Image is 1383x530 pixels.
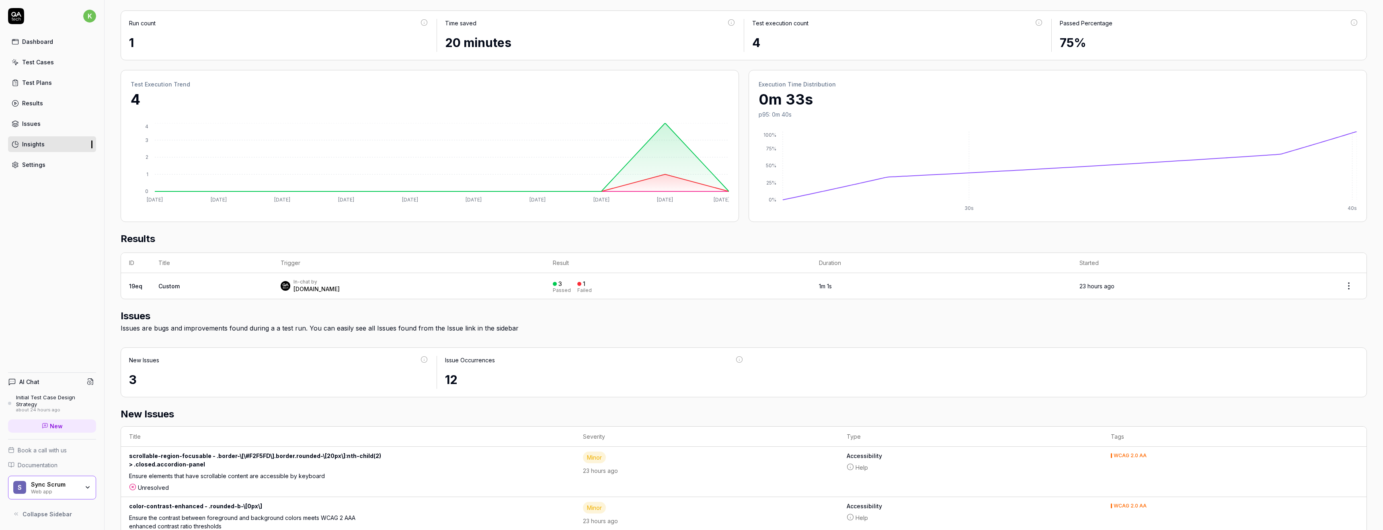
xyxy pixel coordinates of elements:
[593,197,609,203] tspan: [DATE]
[8,34,96,49] a: Dashboard
[145,188,148,194] tspan: 0
[22,160,45,169] div: Settings
[714,197,730,203] tspan: [DATE]
[281,281,290,291] img: 7ccf6c19-61ad-4a6c-8811-018b02a1b829.jpg
[338,197,354,203] tspan: [DATE]
[583,502,606,514] div: Minor
[121,309,1367,323] h2: Issues
[8,394,96,413] a: Initial Test Case Design Strategyabout 24 hours ago
[83,10,96,23] span: k
[1060,34,1359,52] div: 75%
[847,463,1094,472] a: Help
[847,502,1094,510] b: Accessibility
[121,232,1367,253] h2: Results
[445,356,495,364] div: Issue Occurrences
[129,502,390,514] div: color-contrast-enhanced - .rounded-b-\[0px\]
[766,162,776,168] tspan: 50%
[8,136,96,152] a: Insights
[22,37,53,46] div: Dashboard
[211,197,227,203] tspan: [DATE]
[1111,452,1147,460] button: WCAG 2.0 AA
[466,197,482,203] tspan: [DATE]
[22,140,45,148] div: Insights
[146,171,148,177] tspan: 1
[577,288,592,293] div: Failed
[22,119,41,128] div: Issues
[293,285,340,293] div: [DOMAIN_NAME]
[121,407,1367,421] h2: New Issues
[22,99,43,107] div: Results
[31,488,79,494] div: Web app
[146,154,148,160] tspan: 2
[8,95,96,111] a: Results
[1111,502,1147,510] button: WCAG 2.0 AA
[847,514,1094,522] a: Help
[31,481,79,488] div: Sync Scrum
[759,80,1357,88] h2: Execution Time Distribution
[150,253,273,273] th: Title
[8,54,96,70] a: Test Cases
[529,197,546,203] tspan: [DATE]
[1079,283,1114,290] time: 23 hours ago
[18,461,57,469] span: Documentation
[16,407,96,413] div: about 24 hours ago
[8,419,96,433] a: New
[1071,253,1331,273] th: Started
[131,80,729,88] h2: Test Execution Trend
[273,253,545,273] th: Trigger
[657,197,673,203] tspan: [DATE]
[553,288,571,293] div: Passed
[145,123,148,129] tspan: 4
[1060,19,1112,27] div: Passed Percentage
[121,427,575,447] th: Title
[129,472,364,483] div: Ensure elements that have scrollable content are accessible by keyboard
[8,446,96,454] a: Book a call with us
[766,146,776,152] tspan: 75%
[18,446,67,454] span: Book a call with us
[752,34,1043,52] div: 4
[445,19,476,27] div: Time saved
[583,467,618,474] time: 23 hours ago
[8,461,96,469] a: Documentation
[1114,453,1147,458] div: WCAG 2.0 AA
[129,283,142,290] a: 19eq
[83,8,96,24] button: k
[121,253,150,273] th: ID
[8,506,96,522] button: Collapse Sidebar
[129,19,156,27] div: Run count
[8,116,96,131] a: Issues
[8,476,96,500] button: SSync ScrumWeb app
[158,283,180,290] span: Custom
[129,356,159,364] div: New Issues
[22,58,54,66] div: Test Cases
[13,481,26,494] span: S
[763,132,776,138] tspan: 100%
[145,137,148,143] tspan: 3
[819,283,832,290] time: 1m 1s
[129,483,567,492] div: Unresolved
[752,19,808,27] div: Test execution count
[1114,503,1147,508] div: WCAG 2.0 AA
[129,34,429,52] div: 1
[583,280,585,288] div: 1
[129,371,429,389] div: 3
[131,88,729,110] p: 4
[274,197,290,203] tspan: [DATE]
[759,110,1357,119] p: p95: 0m 40s
[583,518,618,524] time: 23 hours ago
[445,34,736,52] div: 20 minutes
[16,394,96,407] div: Initial Test Case Design Strategy
[839,427,1102,447] th: Type
[19,378,39,386] h4: AI Chat
[445,371,744,389] div: 12
[583,452,606,463] div: Minor
[964,205,974,211] tspan: 30s
[575,427,839,447] th: Severity
[769,197,776,203] tspan: 0%
[847,452,1094,460] b: Accessibility
[23,510,72,518] span: Collapse Sidebar
[8,157,96,173] a: Settings
[147,197,163,203] tspan: [DATE]
[1103,427,1367,447] th: Tags
[811,253,1071,273] th: Duration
